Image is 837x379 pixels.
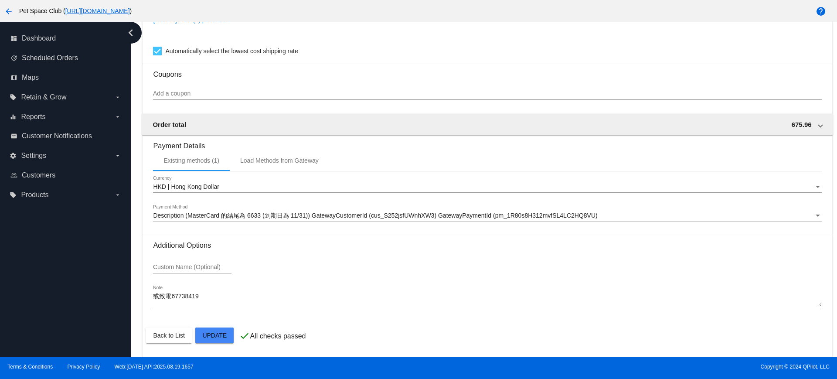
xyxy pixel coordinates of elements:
i: settings [10,152,17,159]
span: Scheduled Orders [22,54,78,62]
a: [URL][DOMAIN_NAME] [65,7,130,14]
i: arrow_drop_down [114,191,121,198]
a: Terms & Conditions [7,364,53,370]
span: Reports [21,113,45,121]
span: Description (MasterCard 的結尾為 6633 (到期日為 11/31)) GatewayCustomerId (cus_S252jsfUWnhXW3) GatewayPay... [153,212,597,219]
span: Pet Space Club ( ) [19,7,132,14]
a: people_outline Customers [10,168,121,182]
mat-expansion-panel-header: Order total 675.96 [142,114,832,135]
a: Privacy Policy [68,364,100,370]
span: Automatically select the lowest cost shipping rate [165,46,298,56]
div: Existing methods (1) [163,157,219,164]
mat-icon: arrow_back [3,6,14,17]
span: Maps [22,74,39,82]
span: HKD | Hong Kong Dollar [153,183,219,190]
mat-select: Payment Method [153,212,821,219]
p: All checks passed [250,332,306,340]
i: arrow_drop_down [114,113,121,120]
span: 675.96 [792,121,812,128]
button: Back to List [146,328,191,343]
span: Customers [22,171,55,179]
span: Retain & Grow [21,93,66,101]
span: Copyright © 2024 QPilot, LLC [426,364,830,370]
i: local_offer [10,94,17,101]
a: update Scheduled Orders [10,51,121,65]
button: Update [195,328,234,343]
i: arrow_drop_down [114,152,121,159]
input: Add a coupon [153,90,821,97]
input: Custom Name (Optional) [153,264,231,271]
h3: Additional Options [153,241,821,249]
i: update [10,55,17,61]
a: Web:[DATE] API:2025.08.19.1657 [115,364,194,370]
mat-icon: help [816,6,826,17]
a: map Maps [10,71,121,85]
i: email [10,133,17,140]
mat-select: Currency [153,184,821,191]
i: equalizer [10,113,17,120]
i: arrow_drop_down [114,94,121,101]
span: Dashboard [22,34,56,42]
i: map [10,74,17,81]
span: Order total [153,121,186,128]
i: local_offer [10,191,17,198]
i: chevron_left [124,26,138,40]
h3: Coupons [153,64,821,79]
span: Update [202,332,227,339]
i: people_outline [10,172,17,179]
a: email Customer Notifications [10,129,121,143]
span: Customer Notifications [22,132,92,140]
span: Settings [21,152,46,160]
i: dashboard [10,35,17,42]
mat-icon: check [239,331,250,341]
a: dashboard Dashboard [10,31,121,45]
span: Back to List [153,332,184,339]
div: Load Methods from Gateway [240,157,319,164]
span: Products [21,191,48,199]
h3: Payment Details [153,135,821,150]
